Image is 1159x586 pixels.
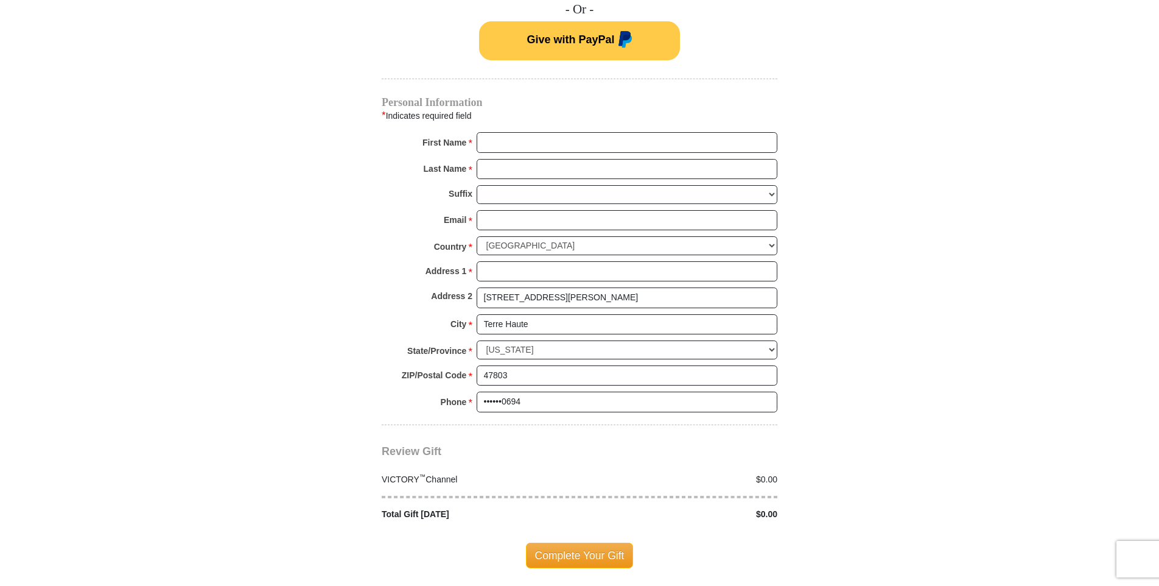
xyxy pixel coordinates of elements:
div: Indicates required field [382,108,777,124]
strong: Email [444,211,466,228]
sup: ™ [419,473,426,480]
div: $0.00 [579,508,784,521]
img: paypal [615,31,632,51]
div: $0.00 [579,473,784,486]
button: Give with PayPal [479,21,680,60]
strong: ZIP/Postal Code [402,367,467,384]
span: Complete Your Gift [526,543,634,568]
strong: Phone [441,394,467,411]
strong: Address 2 [431,288,472,305]
strong: Address 1 [425,263,467,280]
div: VICTORY Channel [376,473,580,486]
strong: State/Province [407,342,466,359]
span: Review Gift [382,445,441,457]
div: Total Gift [DATE] [376,508,580,521]
strong: First Name [422,134,466,151]
h4: - Or - [382,2,777,17]
strong: Last Name [424,160,467,177]
strong: Country [434,238,467,255]
h4: Personal Information [382,97,777,107]
strong: Suffix [449,185,472,202]
strong: City [450,316,466,333]
span: Give with PayPal [527,34,614,46]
